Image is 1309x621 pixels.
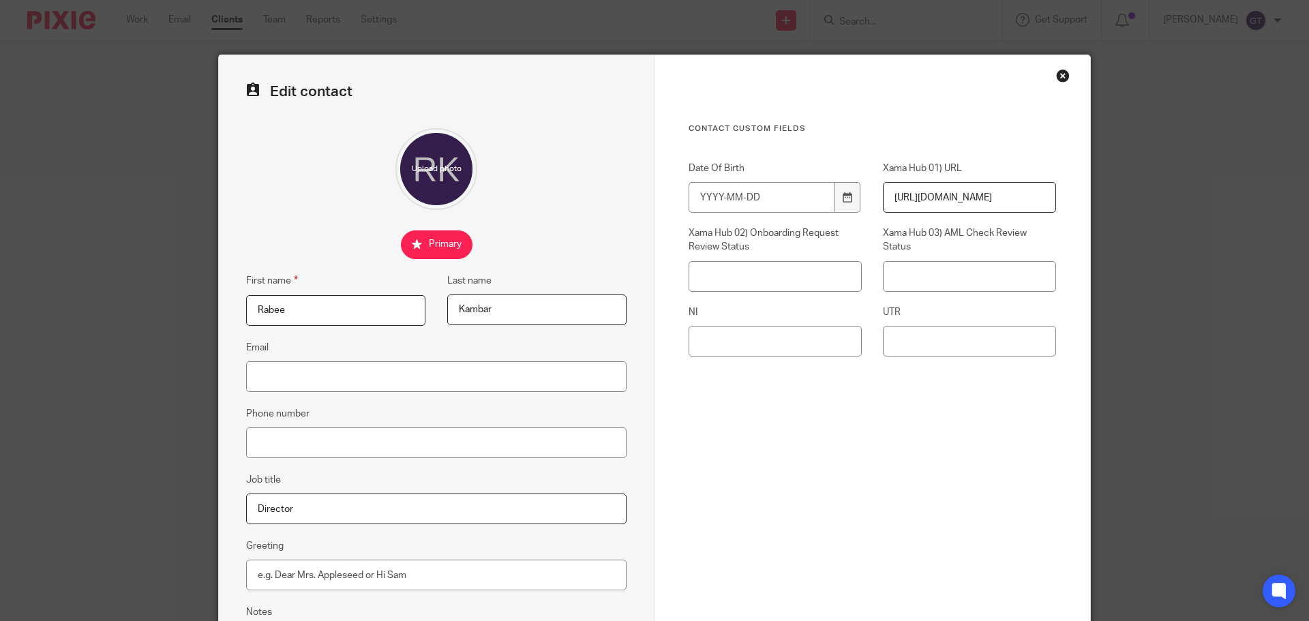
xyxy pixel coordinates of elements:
[447,274,492,288] label: Last name
[246,273,298,288] label: First name
[246,407,310,421] label: Phone number
[689,162,862,175] label: Date Of Birth
[246,560,627,590] input: e.g. Dear Mrs. Appleseed or Hi Sam
[246,473,281,487] label: Job title
[246,539,284,553] label: Greeting
[246,341,269,354] label: Email
[883,162,1056,175] label: Xama Hub 01) URL
[689,123,1056,134] h3: Contact Custom fields
[246,82,627,101] h2: Edit contact
[689,305,862,319] label: NI
[689,226,862,254] label: Xama Hub 02) Onboarding Request Review Status
[883,305,1056,319] label: UTR
[883,226,1056,254] label: Xama Hub 03) AML Check Review Status
[689,182,834,213] input: YYYY-MM-DD
[246,605,272,619] label: Notes
[1056,69,1070,82] div: Close this dialog window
